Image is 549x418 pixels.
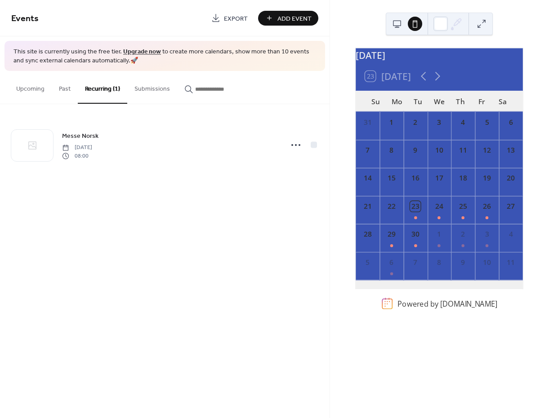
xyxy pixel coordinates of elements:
[62,144,92,152] span: [DATE]
[410,257,420,268] div: 7
[397,299,497,308] div: Powered by
[506,117,516,128] div: 6
[386,145,397,155] div: 8
[11,10,39,27] span: Events
[62,152,92,160] span: 08:00
[356,48,523,62] div: [DATE]
[410,173,420,184] div: 16
[482,117,492,128] div: 5
[386,91,407,112] div: Mo
[458,173,469,184] div: 18
[386,117,397,128] div: 1
[205,11,254,26] a: Export
[410,201,420,211] div: 23
[408,91,429,112] div: Tu
[410,117,420,128] div: 2
[482,201,492,211] div: 26
[362,173,373,184] div: 14
[386,173,397,184] div: 15
[123,46,161,58] a: Upgrade now
[506,257,516,268] div: 11
[362,145,373,155] div: 7
[458,117,469,128] div: 4
[62,131,98,141] a: Messe Norsk
[458,145,469,155] div: 11
[410,145,420,155] div: 9
[386,229,397,239] div: 29
[458,229,469,239] div: 2
[277,14,312,23] span: Add Event
[440,299,497,308] a: [DOMAIN_NAME]
[362,201,373,211] div: 21
[9,71,52,103] button: Upcoming
[434,229,445,239] div: 1
[362,229,373,239] div: 28
[434,117,445,128] div: 3
[127,71,177,103] button: Submissions
[482,257,492,268] div: 10
[13,48,316,65] span: This site is currently using the free tier. to create more calendars, show more than 10 events an...
[482,173,492,184] div: 19
[492,91,513,112] div: Sa
[362,257,373,268] div: 5
[62,132,98,141] span: Messe Norsk
[450,91,471,112] div: Th
[410,229,420,239] div: 30
[434,257,445,268] div: 8
[471,91,492,112] div: Fr
[224,14,248,23] span: Export
[482,229,492,239] div: 3
[506,173,516,184] div: 20
[434,201,445,211] div: 24
[458,201,469,211] div: 25
[434,145,445,155] div: 10
[78,71,127,104] button: Recurring (1)
[506,201,516,211] div: 27
[482,145,492,155] div: 12
[258,11,318,26] button: Add Event
[429,91,450,112] div: We
[386,257,397,268] div: 6
[362,117,373,128] div: 31
[52,71,78,103] button: Past
[434,173,445,184] div: 17
[365,91,386,112] div: Su
[386,201,397,211] div: 22
[458,257,469,268] div: 9
[506,229,516,239] div: 4
[506,145,516,155] div: 13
